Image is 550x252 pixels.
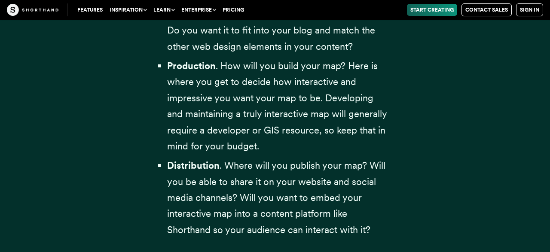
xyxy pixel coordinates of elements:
strong: Distribution [167,160,220,171]
span: . How will you build your map? Here is where you get to decide how interactive and impressive you... [167,60,387,152]
button: Inspiration [106,4,150,16]
a: Pricing [219,4,247,16]
a: Contact Sales [461,3,512,16]
button: Learn [150,4,178,16]
a: Features [74,4,106,16]
a: Sign in [516,3,543,16]
img: The Craft [7,4,58,16]
button: Enterprise [178,4,219,16]
strong: Production [167,60,216,71]
span: . Where will you publish your map? Will you be able to share it on your website and social media ... [167,160,385,235]
a: Start Creating [407,4,457,16]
